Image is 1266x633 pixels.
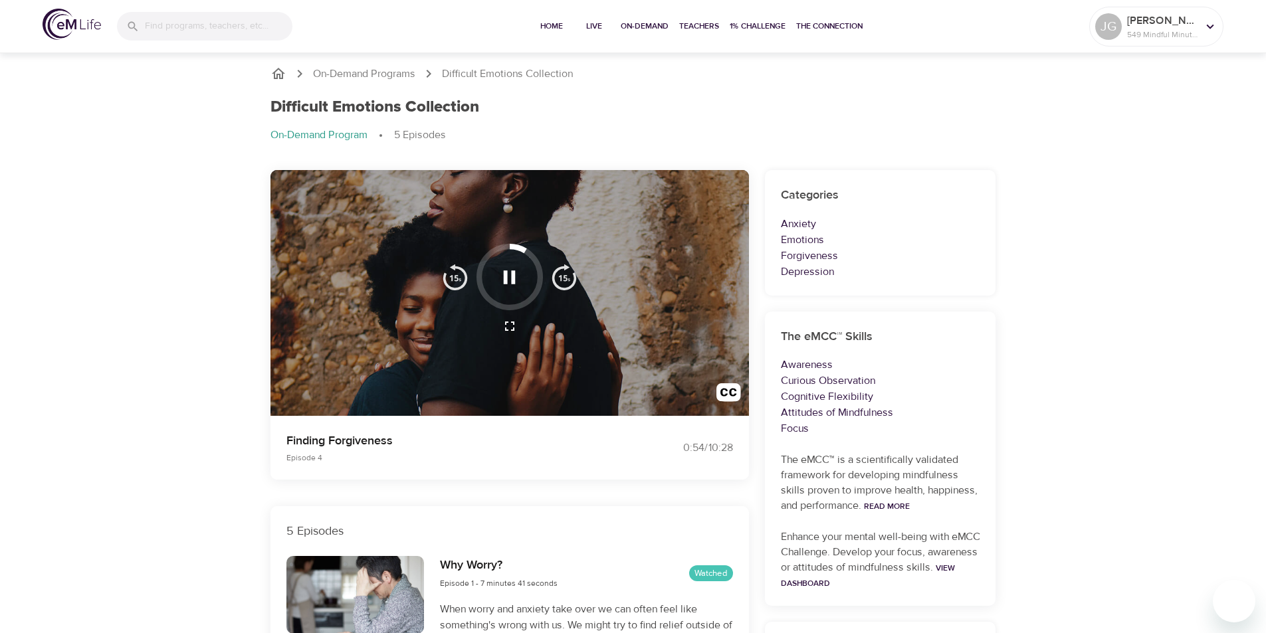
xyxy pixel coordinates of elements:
img: logo [43,9,101,40]
a: View Dashboard [781,563,955,588]
p: Depression [781,264,980,280]
div: 0:54 / 10:28 [633,440,733,456]
img: open_caption.svg [716,383,741,408]
span: 1% Challenge [730,19,786,33]
p: On-Demand Program [270,128,368,143]
p: Anxiety [781,216,980,232]
input: Find programs, teachers, etc... [145,12,292,41]
button: Transcript/Closed Captions (c) [708,375,749,416]
p: 549 Mindful Minutes [1127,29,1198,41]
img: 15s_prev.svg [442,264,469,290]
a: On-Demand Programs [313,66,415,82]
span: Watched [689,567,733,580]
h6: Why Worry? [440,556,558,575]
p: 5 Episodes [286,522,733,540]
p: Focus [781,420,980,436]
p: The eMCC™ is a scientifically validated framework for developing mindfulness skills proven to imp... [781,452,980,513]
p: Difficult Emotions Collection [442,66,573,82]
h6: Categories [781,186,980,205]
span: Episode 1 - 7 minutes 41 seconds [440,578,558,588]
nav: breadcrumb [270,128,996,143]
p: Forgiveness [781,248,980,264]
span: Teachers [679,19,719,33]
p: Attitudes of Mindfulness [781,405,980,420]
img: 15s_next.svg [551,264,578,290]
iframe: Button to launch messaging window [1213,580,1255,622]
span: Live [578,19,610,33]
h1: Difficult Emotions Collection [270,98,479,117]
p: Enhance your mental well-being with eMCC Challenge. Develop your focus, awareness or attitudes of... [781,529,980,590]
p: [PERSON_NAME] [1127,13,1198,29]
p: Emotions [781,232,980,248]
nav: breadcrumb [270,66,996,82]
p: Cognitive Flexibility [781,389,980,405]
p: Curious Observation [781,373,980,389]
a: Read More [864,501,910,511]
span: The Connection [796,19,863,33]
span: Home [536,19,568,33]
div: JG [1095,13,1122,40]
p: Awareness [781,357,980,373]
h6: The eMCC™ Skills [781,327,980,347]
span: On-Demand [621,19,669,33]
p: 5 Episodes [394,128,446,143]
p: Finding Forgiveness [286,432,617,450]
p: Episode 4 [286,452,617,464]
